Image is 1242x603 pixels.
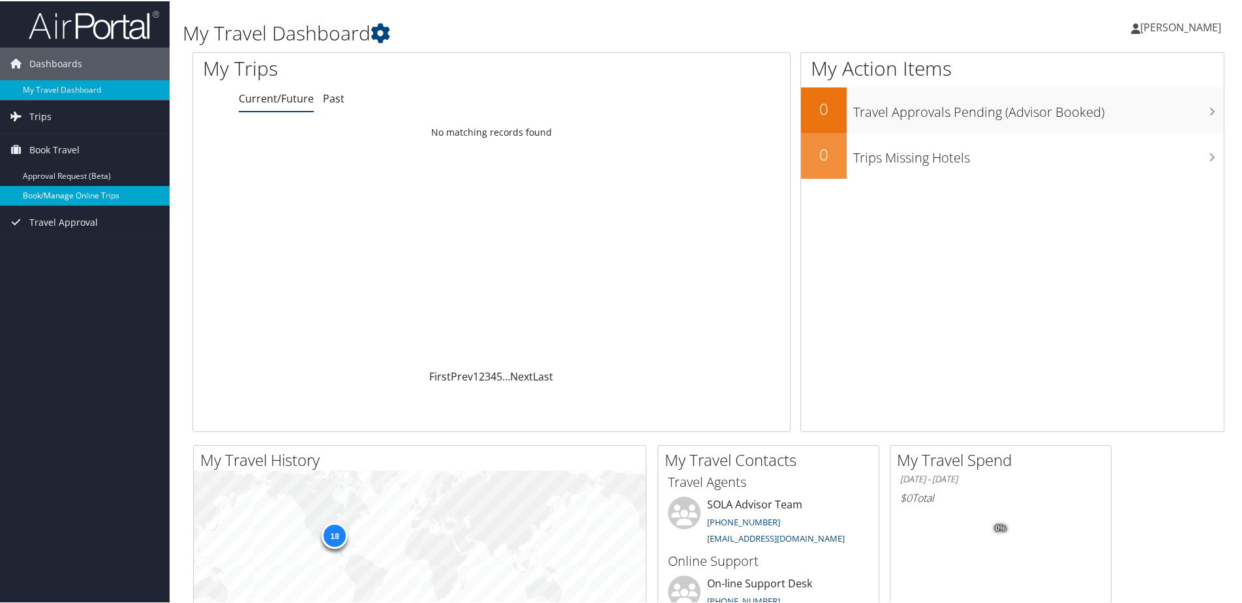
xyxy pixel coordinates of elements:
span: [PERSON_NAME] [1140,19,1221,33]
a: 4 [491,368,496,382]
a: Prev [451,368,473,382]
a: Next [510,368,533,382]
h2: My Travel History [200,448,646,470]
a: 1 [473,368,479,382]
a: Current/Future [239,90,314,104]
h1: My Action Items [801,54,1224,81]
a: First [429,368,451,382]
tspan: 0% [995,523,1006,531]
a: 0Travel Approvals Pending (Advisor Booked) [801,86,1224,132]
h3: Trips Missing Hotels [853,141,1224,166]
h2: 0 [801,142,847,164]
a: [EMAIL_ADDRESS][DOMAIN_NAME] [707,531,845,543]
a: [PERSON_NAME] [1131,7,1234,46]
h3: Online Support [668,551,869,569]
h6: [DATE] - [DATE] [900,472,1101,484]
li: SOLA Advisor Team [661,495,875,549]
h2: My Travel Contacts [665,448,879,470]
td: No matching records found [193,119,790,143]
a: Last [533,368,553,382]
a: 0Trips Missing Hotels [801,132,1224,178]
h6: Total [900,489,1101,504]
span: Trips [29,99,52,132]
h1: My Travel Dashboard [183,18,884,46]
a: 2 [479,368,485,382]
span: $0 [900,489,912,504]
h3: Travel Approvals Pending (Advisor Booked) [853,95,1224,120]
span: … [502,368,510,382]
h1: My Trips [203,54,532,81]
span: Travel Approval [29,205,98,238]
a: Past [323,90,344,104]
h2: 0 [801,97,847,119]
span: Book Travel [29,132,80,165]
h2: My Travel Spend [897,448,1111,470]
a: 3 [485,368,491,382]
div: 18 [322,521,348,548]
span: Dashboards [29,46,82,79]
a: [PHONE_NUMBER] [707,515,780,527]
img: airportal-logo.png [29,8,159,39]
h3: Travel Agents [668,472,869,490]
a: 5 [496,368,502,382]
